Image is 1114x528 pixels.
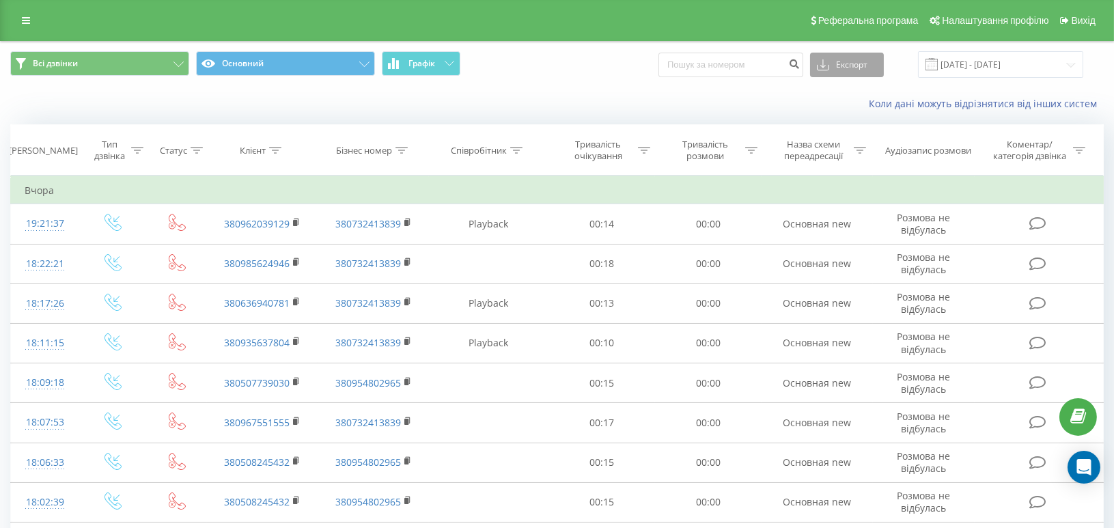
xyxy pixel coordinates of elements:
[655,244,762,283] td: 00:00
[224,376,290,389] a: 380507739030
[548,204,655,244] td: 00:14
[762,403,872,443] td: Основная new
[429,204,548,244] td: Playback
[655,403,762,443] td: 00:00
[897,370,951,395] span: Розмова не відбулась
[897,449,951,475] span: Розмова не відбулась
[25,290,65,317] div: 18:17:26
[655,443,762,482] td: 00:00
[429,323,548,363] td: Playback
[897,211,951,236] span: Розмова не відбулась
[655,363,762,403] td: 00:00
[335,257,401,270] a: 380732413839
[335,416,401,429] a: 380732413839
[335,495,401,508] a: 380954802965
[25,330,65,357] div: 18:11:15
[224,416,290,429] a: 380967551555
[897,410,951,435] span: Розмова не відбулась
[224,495,290,508] a: 380508245432
[897,330,951,355] span: Розмова не відбулась
[655,283,762,323] td: 00:00
[655,204,762,244] td: 00:00
[762,482,872,522] td: Основная new
[336,145,392,156] div: Бізнес номер
[335,296,401,309] a: 380732413839
[561,139,635,162] div: Тривалість очікування
[548,482,655,522] td: 00:15
[897,290,951,316] span: Розмова не відбулась
[1068,451,1100,484] div: Open Intercom Messenger
[942,15,1048,26] span: Налаштування профілю
[777,139,850,162] div: Назва схеми переадресації
[335,376,401,389] a: 380954802965
[762,323,872,363] td: Основная new
[25,449,65,476] div: 18:06:33
[762,244,872,283] td: Основная new
[335,217,401,230] a: 380732413839
[224,217,290,230] a: 380962039129
[224,336,290,349] a: 380935637804
[655,482,762,522] td: 00:00
[548,403,655,443] td: 00:17
[382,51,460,76] button: Графік
[762,443,872,482] td: Основная new
[818,15,919,26] span: Реферальна програма
[335,336,401,349] a: 380732413839
[548,244,655,283] td: 00:18
[11,177,1104,204] td: Вчора
[25,251,65,277] div: 18:22:21
[897,489,951,514] span: Розмова не відбулась
[548,443,655,482] td: 00:15
[25,489,65,516] div: 18:02:39
[1072,15,1096,26] span: Вихід
[658,53,803,77] input: Пошук за номером
[990,139,1070,162] div: Коментар/категорія дзвінка
[762,283,872,323] td: Основная new
[548,283,655,323] td: 00:13
[869,97,1104,110] a: Коли дані можуть відрізнятися вiд інших систем
[224,257,290,270] a: 380985624946
[429,283,548,323] td: Playback
[224,296,290,309] a: 380636940781
[669,139,742,162] div: Тривалість розмови
[25,409,65,436] div: 18:07:53
[885,145,971,156] div: Аудіозапис розмови
[91,139,128,162] div: Тип дзвінка
[25,370,65,396] div: 18:09:18
[762,363,872,403] td: Основная new
[224,456,290,469] a: 380508245432
[548,323,655,363] td: 00:10
[33,58,78,69] span: Всі дзвінки
[240,145,266,156] div: Клієнт
[25,210,65,237] div: 19:21:37
[196,51,375,76] button: Основний
[335,456,401,469] a: 380954802965
[548,363,655,403] td: 00:15
[810,53,884,77] button: Експорт
[897,251,951,276] span: Розмова не відбулась
[9,145,78,156] div: [PERSON_NAME]
[762,204,872,244] td: Основная new
[408,59,435,68] span: Графік
[10,51,189,76] button: Всі дзвінки
[451,145,507,156] div: Співробітник
[160,145,187,156] div: Статус
[655,323,762,363] td: 00:00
